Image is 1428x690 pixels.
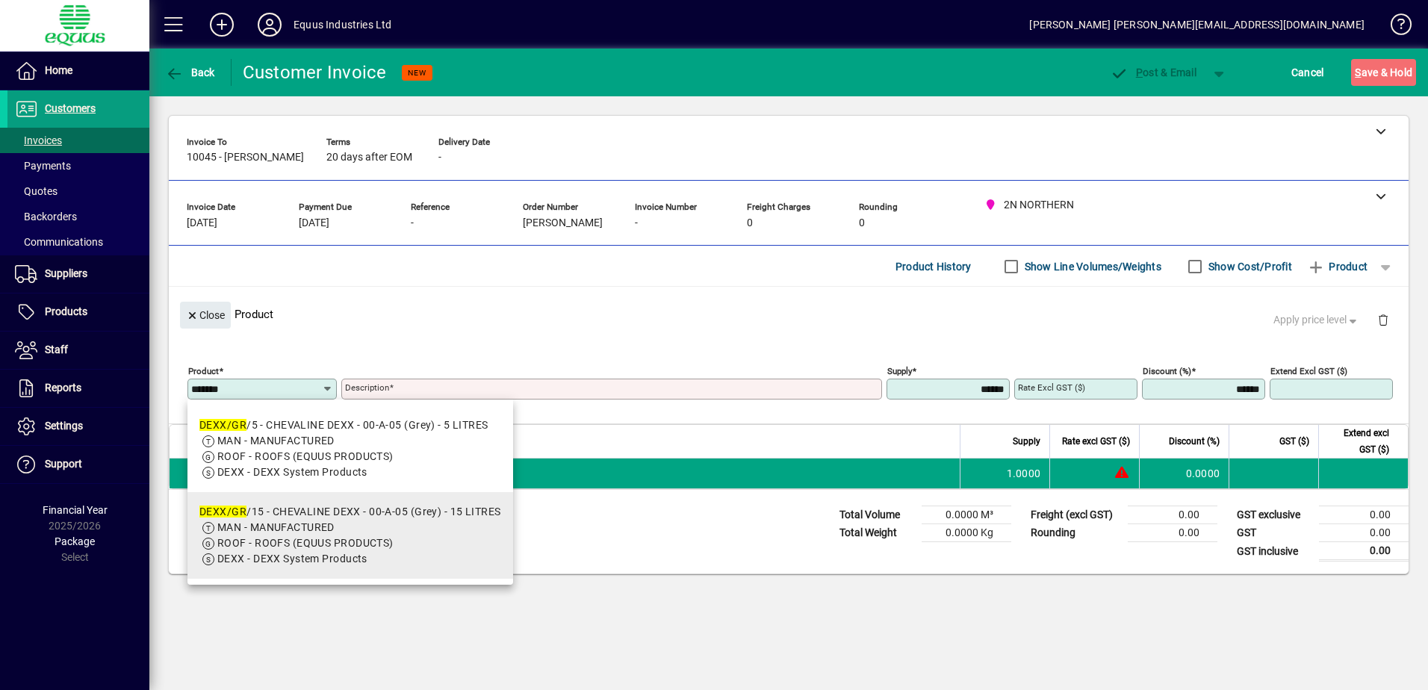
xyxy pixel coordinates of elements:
[299,217,329,229] span: [DATE]
[15,160,71,172] span: Payments
[1029,13,1365,37] div: [PERSON_NAME] [PERSON_NAME][EMAIL_ADDRESS][DOMAIN_NAME]
[832,506,922,524] td: Total Volume
[187,492,513,579] mat-option: DEXX/GR/15 - CHEVALINE DEXX - 00-A-05 (Grey) - 15 LITRES
[217,537,394,549] span: ROOF - ROOFS (EQUUS PRODUCTS)
[15,236,103,248] span: Communications
[15,185,58,197] span: Quotes
[165,66,215,78] span: Back
[176,308,235,321] app-page-header-button: Close
[7,446,149,483] a: Support
[45,305,87,317] span: Products
[1013,433,1040,450] span: Supply
[859,217,865,229] span: 0
[217,553,367,565] span: DEXX - DEXX System Products
[523,217,603,229] span: [PERSON_NAME]
[15,211,77,223] span: Backorders
[1229,524,1319,542] td: GST
[7,408,149,445] a: Settings
[43,504,108,516] span: Financial Year
[1136,66,1143,78] span: P
[1110,66,1196,78] span: ost & Email
[1319,506,1409,524] td: 0.00
[7,128,149,153] a: Invoices
[1143,366,1191,376] mat-label: Discount (%)
[199,504,501,520] div: /15 - CHEVALINE DEXX - 00-A-05 (Grey) - 15 LITRES
[45,458,82,470] span: Support
[922,506,1011,524] td: 0.0000 M³
[7,178,149,204] a: Quotes
[180,302,231,329] button: Close
[895,255,972,279] span: Product History
[198,11,246,38] button: Add
[1128,524,1217,542] td: 0.00
[45,344,68,355] span: Staff
[217,521,335,533] span: MAN - MANUFACTURED
[1355,66,1361,78] span: S
[1128,506,1217,524] td: 0.00
[1022,259,1161,274] label: Show Line Volumes/Weights
[832,524,922,542] td: Total Weight
[345,382,389,393] mat-label: Description
[7,332,149,369] a: Staff
[887,366,912,376] mat-label: Supply
[1139,459,1229,488] td: 0.0000
[217,450,394,462] span: ROOF - ROOFS (EQUUS PRODUCTS)
[187,217,217,229] span: [DATE]
[188,366,219,376] mat-label: Product
[1062,433,1130,450] span: Rate excl GST ($)
[1267,307,1366,334] button: Apply price level
[1270,366,1347,376] mat-label: Extend excl GST ($)
[149,59,232,86] app-page-header-button: Back
[161,59,219,86] button: Back
[1288,59,1328,86] button: Cancel
[1102,59,1204,86] button: Post & Email
[199,419,246,431] em: DEXX/GR
[1351,59,1416,86] button: Save & Hold
[186,303,225,328] span: Close
[1273,312,1360,328] span: Apply price level
[187,152,304,164] span: 10045 - [PERSON_NAME]
[1169,433,1220,450] span: Discount (%)
[45,420,83,432] span: Settings
[635,217,638,229] span: -
[199,417,488,433] div: /5 - CHEVALINE DEXX - 00-A-05 (Grey) - 5 LITRES
[45,64,72,76] span: Home
[169,287,1409,341] div: Product
[15,134,62,146] span: Invoices
[243,60,387,84] div: Customer Invoice
[7,204,149,229] a: Backorders
[1023,506,1128,524] td: Freight (excl GST)
[1319,524,1409,542] td: 0.00
[187,405,513,492] mat-option: DEXX/GR/5 - CHEVALINE DEXX - 00-A-05 (Grey) - 5 LITRES
[922,524,1011,542] td: 0.0000 Kg
[890,253,978,280] button: Product History
[55,535,95,547] span: Package
[7,255,149,293] a: Suppliers
[1319,542,1409,561] td: 0.00
[1018,382,1085,393] mat-label: Rate excl GST ($)
[199,506,246,517] em: DEXX/GR
[1007,466,1041,481] span: 1.0000
[1023,524,1128,542] td: Rounding
[408,68,426,78] span: NEW
[747,217,753,229] span: 0
[1365,302,1401,338] button: Delete
[1229,542,1319,561] td: GST inclusive
[217,435,335,447] span: MAN - MANUFACTURED
[1328,425,1389,458] span: Extend excl GST ($)
[326,152,412,164] span: 20 days after EOM
[7,229,149,255] a: Communications
[7,370,149,407] a: Reports
[1379,3,1409,52] a: Knowledge Base
[45,267,87,279] span: Suppliers
[246,11,294,38] button: Profile
[411,217,414,229] span: -
[7,293,149,331] a: Products
[294,13,392,37] div: Equus Industries Ltd
[1355,60,1412,84] span: ave & Hold
[45,382,81,394] span: Reports
[1279,433,1309,450] span: GST ($)
[45,102,96,114] span: Customers
[1365,313,1401,326] app-page-header-button: Delete
[1229,506,1319,524] td: GST exclusive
